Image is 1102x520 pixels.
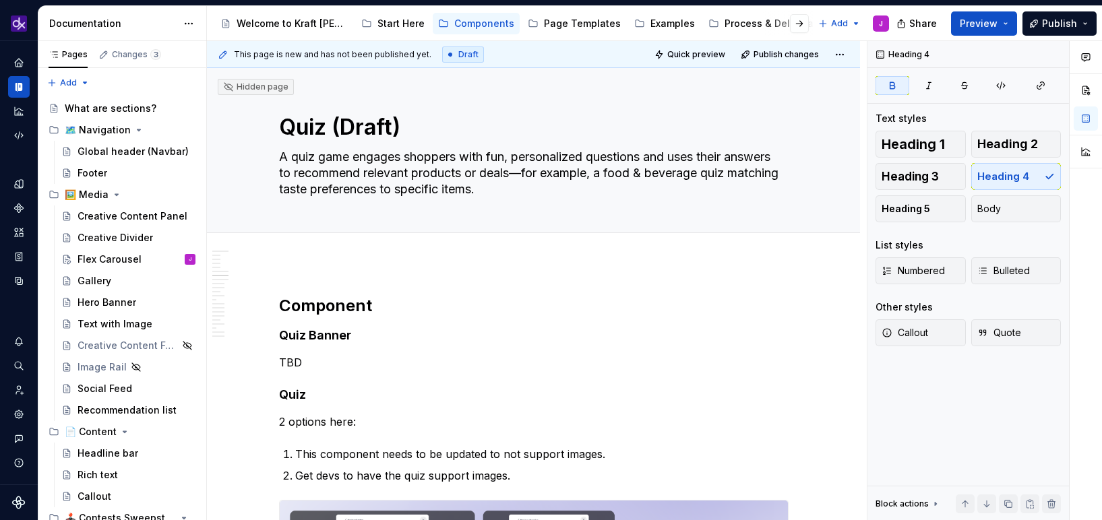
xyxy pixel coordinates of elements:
[876,319,966,346] button: Callout
[65,102,156,115] div: What are sections?
[56,443,201,464] a: Headline bar
[78,253,142,266] div: Flex Carousel
[78,403,177,417] div: Recommendation list
[78,490,111,503] div: Callout
[276,146,786,200] textarea: A quiz game engages shoppers with fun, personalized questions and uses their answers to recommend...
[12,496,26,509] svg: Supernova Logo
[43,98,201,119] a: What are sections?
[650,17,695,30] div: Examples
[433,13,520,34] a: Components
[876,112,927,125] div: Text styles
[279,354,789,370] p: TBD
[56,486,201,507] a: Callout
[56,141,201,162] a: Global header (Navbar)
[356,13,430,34] a: Start Here
[8,222,30,243] a: Assets
[960,17,998,30] span: Preview
[49,49,88,60] div: Pages
[458,49,479,60] span: Draft
[65,425,117,438] div: 📄 Content
[882,264,945,278] span: Numbered
[971,319,1062,346] button: Quote
[60,77,77,88] span: Add
[8,270,30,292] a: Data sources
[8,125,30,146] a: Code automation
[56,162,201,184] a: Footer
[971,131,1062,158] button: Heading 2
[43,119,201,141] div: 🗺️ Navigation
[454,17,514,30] div: Components
[215,10,812,37] div: Page tree
[78,468,118,482] div: Rich text
[279,387,789,403] h4: Quiz
[737,45,825,64] button: Publish changes
[78,166,107,180] div: Footer
[8,355,30,377] div: Search ⌘K
[8,100,30,122] a: Analytics
[56,227,201,249] a: Creative Divider
[56,378,201,399] a: Social Feed
[78,296,136,309] div: Hero Banner
[522,13,626,34] a: Page Templates
[11,15,27,32] img: 0784b2da-6f85-42e6-8793-4468946223dc.png
[8,246,30,267] a: Storybook stories
[223,82,288,92] div: Hidden page
[544,17,621,30] div: Page Templates
[65,188,109,201] div: 🖼️ Media
[8,197,30,219] a: Components
[295,467,789,484] p: Get devs to have the quiz support images.
[629,13,700,34] a: Examples
[43,73,94,92] button: Add
[150,49,161,60] span: 3
[876,494,941,513] div: Block actions
[189,253,191,266] div: J
[377,17,425,30] div: Start Here
[754,49,819,60] span: Publish changes
[909,17,937,30] span: Share
[56,356,201,378] a: Image Rail
[56,292,201,313] a: Hero Banner
[276,111,786,143] textarea: Quiz (Draft)
[667,49,725,60] span: Quick preview
[977,326,1021,339] span: Quote
[78,447,138,460] div: Headline bar
[237,17,348,30] div: Welcome to Kraft [PERSON_NAME]
[215,13,353,34] a: Welcome to Kraft [PERSON_NAME]
[1022,11,1097,36] button: Publish
[977,264,1030,278] span: Bulleted
[8,52,30,73] a: Home
[951,11,1017,36] button: Preview
[8,76,30,98] a: Documentation
[890,11,946,36] button: Share
[65,123,131,137] div: 🗺️ Navigation
[279,327,789,344] h4: Quiz Banner
[8,331,30,352] button: Notifications
[78,317,152,331] div: Text with Image
[876,300,933,314] div: Other styles
[56,335,201,356] a: Creative Content Feed
[279,295,789,317] h2: Component
[8,428,30,449] button: Contact support
[78,360,127,374] div: Image Rail
[876,238,923,252] div: List styles
[650,45,731,64] button: Quick preview
[725,17,834,30] div: Process & Deliverables
[703,13,839,34] a: Process & Deliverables
[876,498,929,509] div: Block actions
[8,403,30,425] a: Settings
[234,49,431,60] span: This page is new and has not been published yet.
[8,379,30,401] a: Invite team
[879,18,883,29] div: J
[971,257,1062,284] button: Bulleted
[78,231,153,245] div: Creative Divider
[295,446,789,462] p: This component needs to be updated to not support images.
